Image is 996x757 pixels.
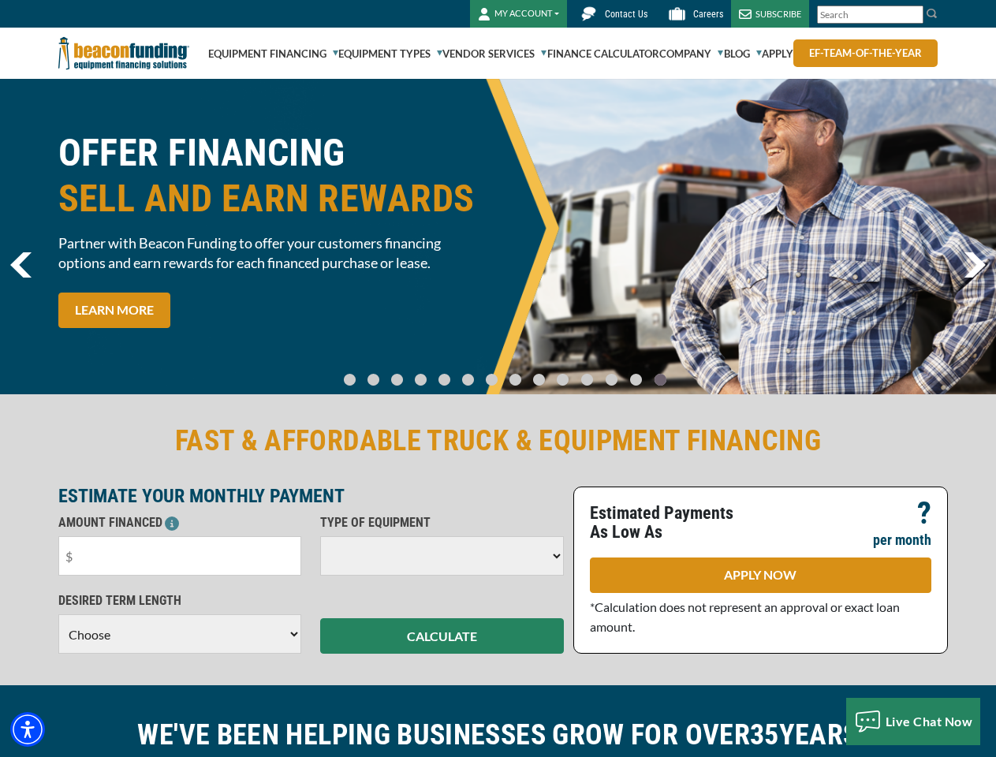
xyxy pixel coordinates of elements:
span: *Calculation does not represent an approval or exact loan amount. [590,599,900,634]
a: Go To Slide 4 [435,373,454,386]
a: Go To Slide 8 [530,373,549,386]
a: Blog [724,28,762,79]
a: APPLY NOW [590,557,931,593]
a: ef-team-of-the-year [793,39,938,67]
h2: FAST & AFFORDABLE TRUCK & EQUIPMENT FINANCING [58,423,938,459]
a: Company [659,28,723,79]
p: ? [917,504,931,523]
button: Live Chat Now [846,698,981,745]
a: Go To Slide 11 [602,373,621,386]
a: LEARN MORE OFFER FINANCINGSELL AND EARN REWARDS [58,293,170,328]
img: Right Navigator [964,252,986,278]
img: Left Navigator [10,252,32,278]
p: Estimated Payments As Low As [590,504,752,542]
a: previous [10,252,32,278]
span: 35 [750,718,779,751]
span: Contact Us [605,9,647,20]
a: Finance Calculator [547,28,659,79]
p: TYPE OF EQUIPMENT [320,513,564,532]
a: Equipment Financing [208,28,338,79]
a: Go To Slide 7 [506,373,525,386]
input: Search [817,6,923,24]
span: Partner with Beacon Funding to offer your customers financing options and earn rewards for each f... [58,233,489,273]
a: Go To Slide 0 [341,373,360,386]
a: Go To Slide 6 [483,373,502,386]
p: DESIRED TERM LENGTH [58,591,302,610]
a: Go To Slide 3 [412,373,431,386]
p: per month [873,531,931,550]
span: SELL AND EARN REWARDS [58,176,489,222]
h2: WE'VE BEEN HELPING BUSINESSES GROW FOR OVER YEARS [58,717,938,753]
span: Careers [693,9,723,20]
a: Go To Slide 12 [626,373,646,386]
a: Vendor Services [442,28,546,79]
img: Beacon Funding Corporation logo [58,28,189,79]
a: Go To Slide 9 [554,373,573,386]
a: Go To Slide 10 [577,373,597,386]
img: Search [926,7,938,20]
a: Clear search text [907,9,920,21]
button: CALCULATE [320,618,564,654]
p: AMOUNT FINANCED [58,513,302,532]
span: Live Chat Now [886,714,973,729]
p: ESTIMATE YOUR MONTHLY PAYMENT [58,487,564,505]
a: Go To Slide 1 [364,373,383,386]
a: Go To Slide 2 [388,373,407,386]
a: Go To Slide 13 [651,373,670,386]
a: Equipment Types [338,28,442,79]
a: next [964,252,986,278]
a: Apply [762,28,793,79]
h1: OFFER FINANCING [58,130,489,222]
input: $ [58,536,302,576]
a: Go To Slide 5 [459,373,478,386]
div: Accessibility Menu [10,712,45,747]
